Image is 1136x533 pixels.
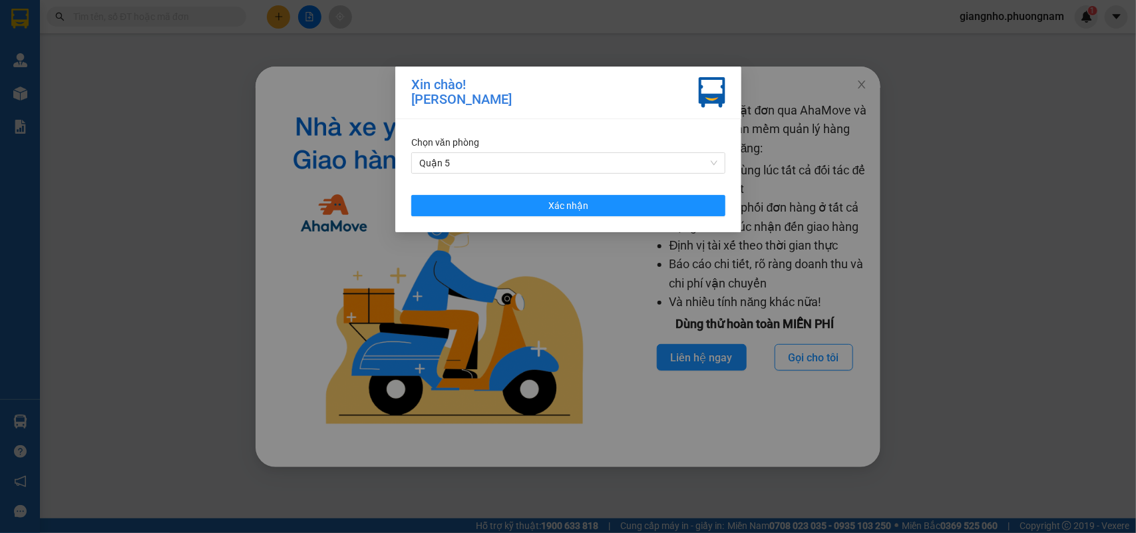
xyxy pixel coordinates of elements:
div: Xin chào! [PERSON_NAME] [411,77,512,108]
div: Chọn văn phòng [411,135,725,150]
img: vxr-icon [699,77,725,108]
button: Xác nhận [411,195,725,216]
span: Quận 5 [419,153,717,173]
span: Xác nhận [548,198,588,213]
